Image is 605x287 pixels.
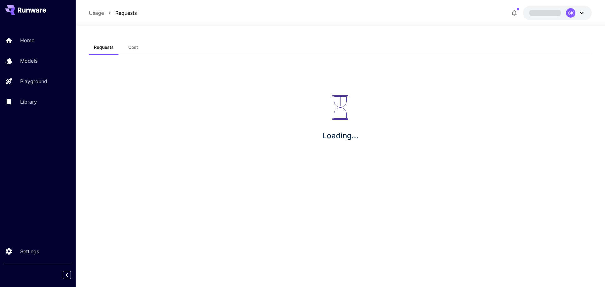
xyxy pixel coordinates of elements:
[20,98,37,106] p: Library
[128,44,138,50] span: Cost
[115,9,137,17] a: Requests
[63,271,71,279] button: Collapse sidebar
[566,8,575,18] div: GK
[89,9,104,17] a: Usage
[20,37,34,44] p: Home
[523,6,592,20] button: GK
[20,57,37,65] p: Models
[67,269,76,281] div: Collapse sidebar
[322,130,358,141] p: Loading...
[20,248,39,255] p: Settings
[89,9,137,17] nav: breadcrumb
[20,77,47,85] p: Playground
[94,44,114,50] span: Requests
